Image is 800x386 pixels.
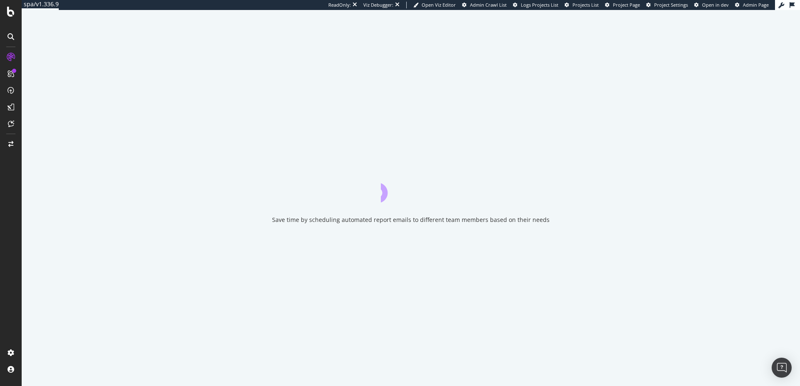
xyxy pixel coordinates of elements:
span: Admin Page [743,2,769,8]
a: Project Settings [646,2,688,8]
span: Open in dev [702,2,729,8]
div: Save time by scheduling automated report emails to different team members based on their needs [272,216,550,224]
a: Open Viz Editor [413,2,456,8]
div: ReadOnly: [328,2,351,8]
span: Projects List [572,2,599,8]
span: Open Viz Editor [422,2,456,8]
a: Admin Crawl List [462,2,507,8]
a: Project Page [605,2,640,8]
span: Project Settings [654,2,688,8]
span: Logs Projects List [521,2,558,8]
div: Viz Debugger: [363,2,393,8]
a: Projects List [565,2,599,8]
span: Project Page [613,2,640,8]
div: animation [381,172,441,202]
a: Admin Page [735,2,769,8]
a: Open in dev [694,2,729,8]
div: Open Intercom Messenger [772,358,792,378]
span: Admin Crawl List [470,2,507,8]
a: Logs Projects List [513,2,558,8]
